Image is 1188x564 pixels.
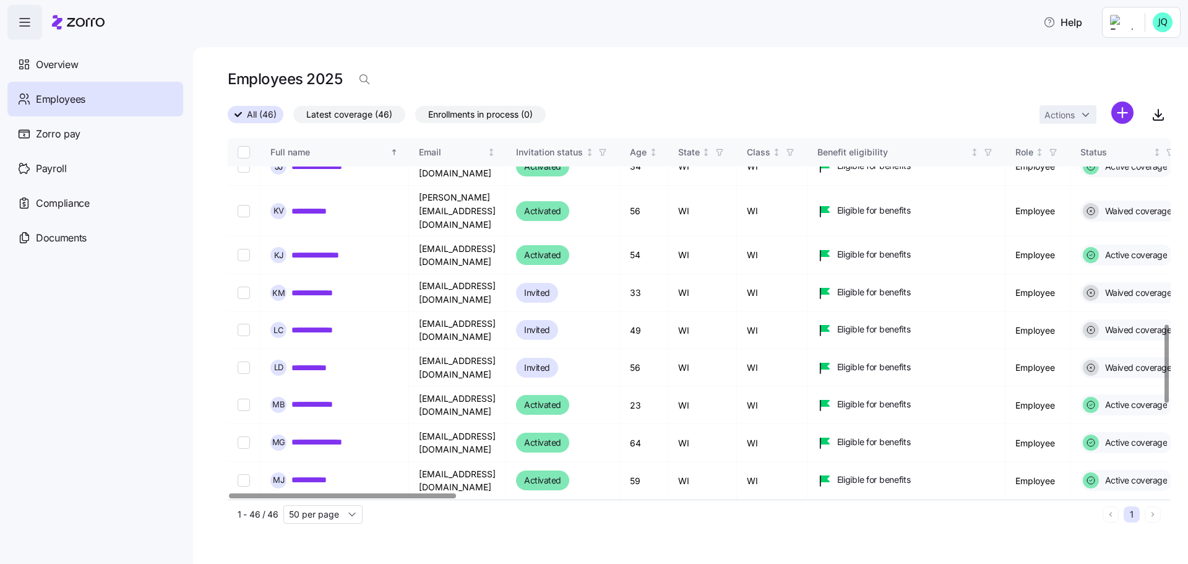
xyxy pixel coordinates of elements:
[1005,148,1070,186] td: Employee
[668,148,737,186] td: WI
[1103,506,1119,523] button: Previous page
[668,138,737,167] th: StateNot sorted
[1124,506,1140,523] button: 1
[238,249,250,261] input: Select record 25
[36,161,67,176] span: Payroll
[668,349,737,386] td: WI
[837,248,911,261] span: Eligible for benefits
[1035,148,1044,157] div: Not sorted
[668,312,737,349] td: WI
[1005,462,1070,500] td: Employee
[1101,474,1168,487] span: Active coverage
[1005,138,1070,167] th: RoleNot sorted
[272,439,285,447] span: M G
[678,145,700,159] div: State
[7,186,183,220] a: Compliance
[273,207,284,215] span: K V
[1101,324,1172,336] span: Waived coverage
[620,349,668,386] td: 56
[238,324,250,336] input: Select record 27
[737,236,807,274] td: WI
[668,424,737,462] td: WI
[620,386,668,424] td: 23
[409,148,506,186] td: [EMAIL_ADDRESS][DOMAIN_NAME]
[737,424,807,462] td: WI
[270,145,388,159] div: Full name
[668,386,737,424] td: WI
[1005,312,1070,349] td: Employee
[1110,15,1135,30] img: Employer logo
[1005,186,1070,236] td: Employee
[238,205,250,217] input: Select record 24
[1101,249,1168,261] span: Active coverage
[1070,138,1188,167] th: StatusNot sorted
[273,477,285,485] span: M J
[238,362,250,374] input: Select record 28
[620,462,668,500] td: 59
[228,69,342,89] h1: Employees 2025
[1005,424,1070,462] td: Employee
[1043,15,1082,30] span: Help
[36,230,87,246] span: Documents
[524,435,561,450] span: Activated
[837,398,911,410] span: Eligible for benefits
[238,508,278,521] span: 1 - 46 / 46
[737,148,807,186] td: WI
[620,274,668,311] td: 33
[409,386,506,424] td: [EMAIL_ADDRESS][DOMAIN_NAME]
[1005,386,1070,424] td: Employee
[7,82,183,116] a: Employees
[524,397,561,412] span: Activated
[620,424,668,462] td: 64
[524,360,550,375] span: Invited
[524,159,561,174] span: Activated
[7,116,183,151] a: Zorro pay
[272,401,285,409] span: M B
[620,186,668,236] td: 56
[1005,236,1070,274] td: Employee
[1044,111,1075,119] span: Actions
[409,349,506,386] td: [EMAIL_ADDRESS][DOMAIN_NAME]
[668,236,737,274] td: WI
[516,145,583,159] div: Invitation status
[737,138,807,167] th: ClassNot sorted
[1101,436,1168,449] span: Active coverage
[238,160,250,173] input: Select record 23
[837,323,911,336] span: Eligible for benefits
[238,146,250,158] input: Select all records
[409,312,506,349] td: [EMAIL_ADDRESS][DOMAIN_NAME]
[1153,148,1161,157] div: Not sorted
[1080,145,1151,159] div: Status
[837,361,911,373] span: Eligible for benefits
[1111,102,1134,124] svg: add icon
[487,148,496,157] div: Not sorted
[409,424,506,462] td: [EMAIL_ADDRESS][DOMAIN_NAME]
[506,138,620,167] th: Invitation statusNot sorted
[260,138,409,167] th: Full nameSorted ascending
[649,148,658,157] div: Not sorted
[36,57,78,72] span: Overview
[807,138,1005,167] th: Benefit eligibilityNot sorted
[630,145,647,159] div: Age
[1101,160,1168,173] span: Active coverage
[272,289,285,297] span: K M
[390,148,398,157] div: Sorted ascending
[306,106,392,123] span: Latest coverage (46)
[837,436,911,448] span: Eligible for benefits
[36,196,90,211] span: Compliance
[1101,399,1168,411] span: Active coverage
[273,326,284,334] span: L C
[747,145,770,159] div: Class
[419,145,485,159] div: Email
[1101,287,1172,299] span: Waived coverage
[668,462,737,500] td: WI
[409,138,506,167] th: EmailNot sorted
[409,236,506,274] td: [EMAIL_ADDRESS][DOMAIN_NAME]
[737,186,807,236] td: WI
[36,92,85,107] span: Employees
[247,106,277,123] span: All (46)
[524,248,561,262] span: Activated
[1039,105,1096,124] button: Actions
[238,399,250,411] input: Select record 29
[970,148,979,157] div: Not sorted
